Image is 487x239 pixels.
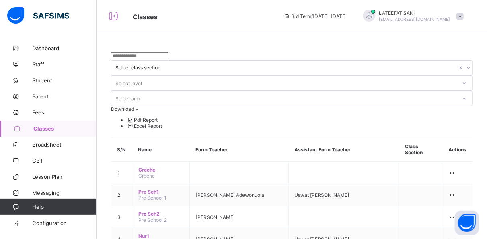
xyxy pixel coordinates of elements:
[32,45,97,51] span: Dashboard
[138,173,155,179] span: Creche
[133,13,158,21] span: Classes
[132,137,190,162] th: Name
[138,167,183,173] span: Creche
[111,137,132,162] th: S/N
[32,190,97,196] span: Messaging
[111,162,132,184] td: 1
[32,77,97,84] span: Student
[196,214,235,220] span: [PERSON_NAME]
[196,192,264,198] span: [PERSON_NAME] Adewonuola
[115,76,142,91] div: Select level
[295,192,349,198] span: Uswat [PERSON_NAME]
[32,174,97,180] span: Lesson Plan
[138,233,183,239] span: Nur1
[32,61,97,67] span: Staff
[115,91,140,106] div: Select arm
[127,123,473,129] li: dropdown-list-item-null-1
[138,211,183,217] span: Pre Sch2
[284,13,347,19] span: session/term information
[32,204,96,210] span: Help
[33,125,97,132] span: Classes
[288,137,399,162] th: Assistant Form Teacher
[32,93,97,100] span: Parent
[189,137,288,162] th: Form Teacher
[442,137,473,162] th: Actions
[111,184,132,206] td: 2
[355,10,468,23] div: LATEEFATSANI
[138,217,167,223] span: Pre School 2
[455,211,479,235] button: Open asap
[399,137,442,162] th: Class Section
[32,220,96,226] span: Configuration
[111,106,134,112] span: Download
[32,109,97,116] span: Fees
[138,189,183,195] span: Pre Sch1
[127,117,473,123] li: dropdown-list-item-null-0
[115,65,458,71] div: Select class section
[32,157,97,164] span: CBT
[111,206,132,228] td: 3
[7,7,69,24] img: safsims
[32,141,97,148] span: Broadsheet
[379,10,450,16] span: LATEEFAT SANI
[379,17,450,22] span: [EMAIL_ADDRESS][DOMAIN_NAME]
[138,195,166,201] span: Pre School 1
